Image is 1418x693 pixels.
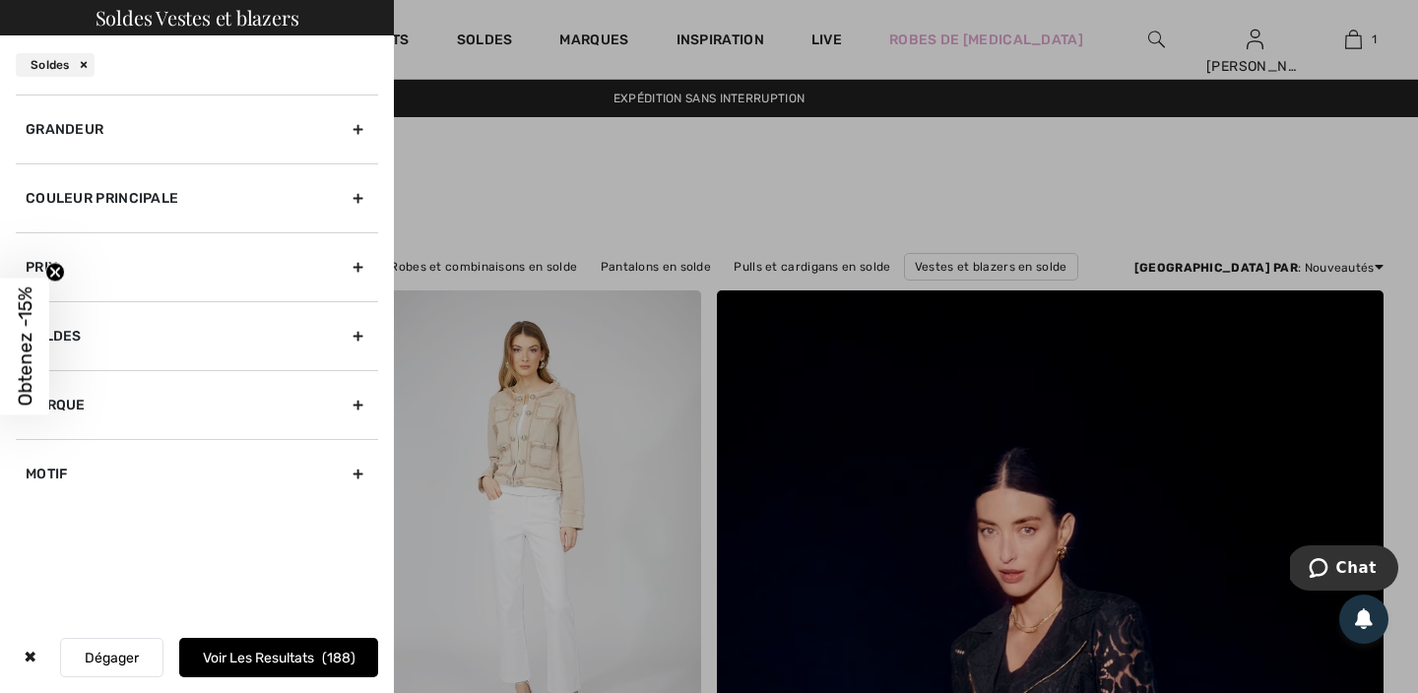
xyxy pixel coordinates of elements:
button: Voir les resultats188 [179,638,378,677]
button: Close teaser [45,263,65,283]
div: Soldes [16,53,95,77]
span: 188 [322,650,355,666]
iframe: Ouvre un widget dans lequel vous pouvez chatter avec l’un de nos agents [1290,545,1398,595]
div: ✖ [16,638,44,677]
button: Dégager [60,638,163,677]
div: Grandeur [16,94,378,163]
div: Prix [16,232,378,301]
div: Soldes [16,301,378,370]
div: Couleur Principale [16,163,378,232]
span: Obtenez -15% [14,287,36,407]
div: Marque [16,370,378,439]
div: Motif [16,439,378,508]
